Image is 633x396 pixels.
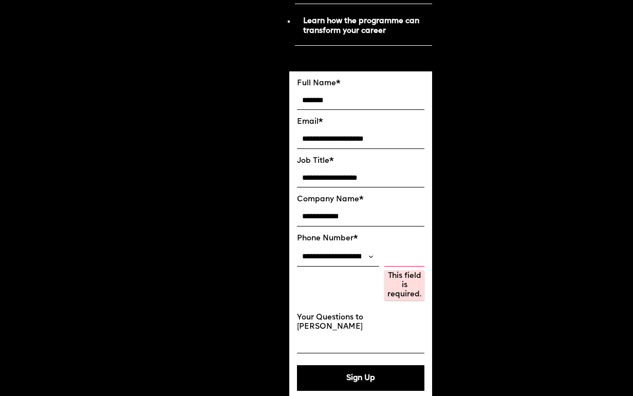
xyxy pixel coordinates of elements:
label: Full Name [297,79,424,88]
label: Company Name [297,195,424,204]
div: This field is required. [387,272,421,299]
label: Phone Number [297,234,424,243]
label: Your Questions to [PERSON_NAME] [297,313,424,331]
label: Email [297,118,424,127]
button: Sign Up [297,365,424,391]
strong: Learn how the programme can transform your career [303,17,419,35]
label: Job Title [297,157,424,166]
